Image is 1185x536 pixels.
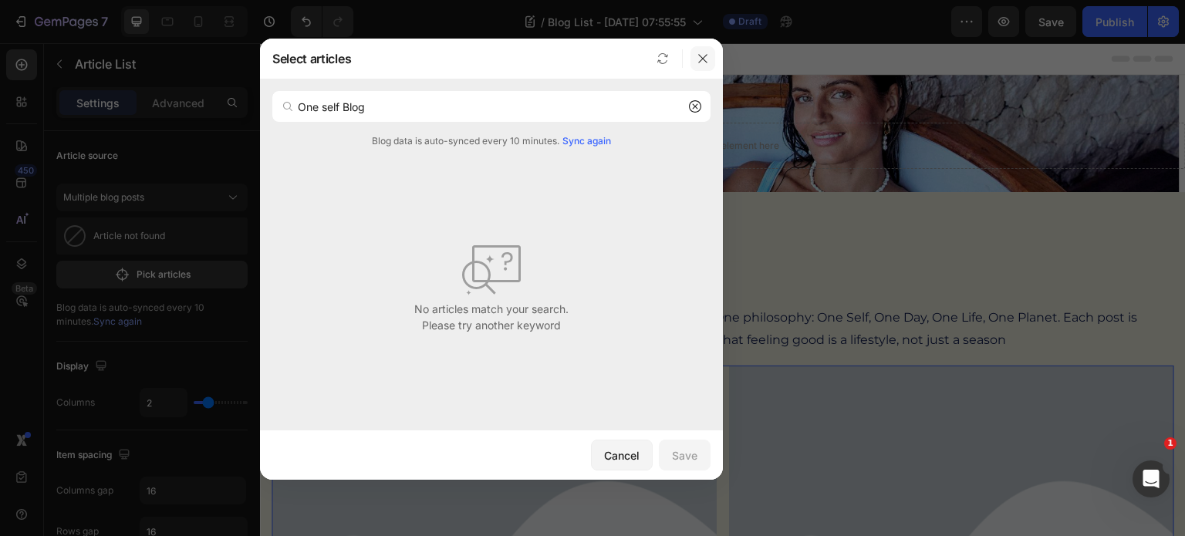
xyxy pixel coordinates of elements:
[414,301,569,317] p: No articles match your search.
[422,317,561,333] p: Please try another keyword
[24,186,902,218] h2: Sun Kits Journal Entries
[1133,460,1170,497] iframe: Intercom live chat
[659,440,711,470] button: Save
[372,134,559,148] div: Blog data is auto-synced every 10 minutes.
[25,242,900,308] p: The Sun Kits Journal is where style meets ritual. Here, we explore wellness, lifestyle, and trave...
[31,301,84,315] div: Article List
[672,447,697,464] div: Save
[437,96,519,109] div: Drop element here
[272,91,711,122] input: Search article...
[272,49,351,68] p: Select articles
[604,447,640,464] div: Cancel
[25,223,226,238] strong: Wellness. Lifestyle. Rituals. Travel.
[1164,437,1177,450] span: 1
[591,440,653,470] button: Cancel
[562,134,611,148] span: Sync again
